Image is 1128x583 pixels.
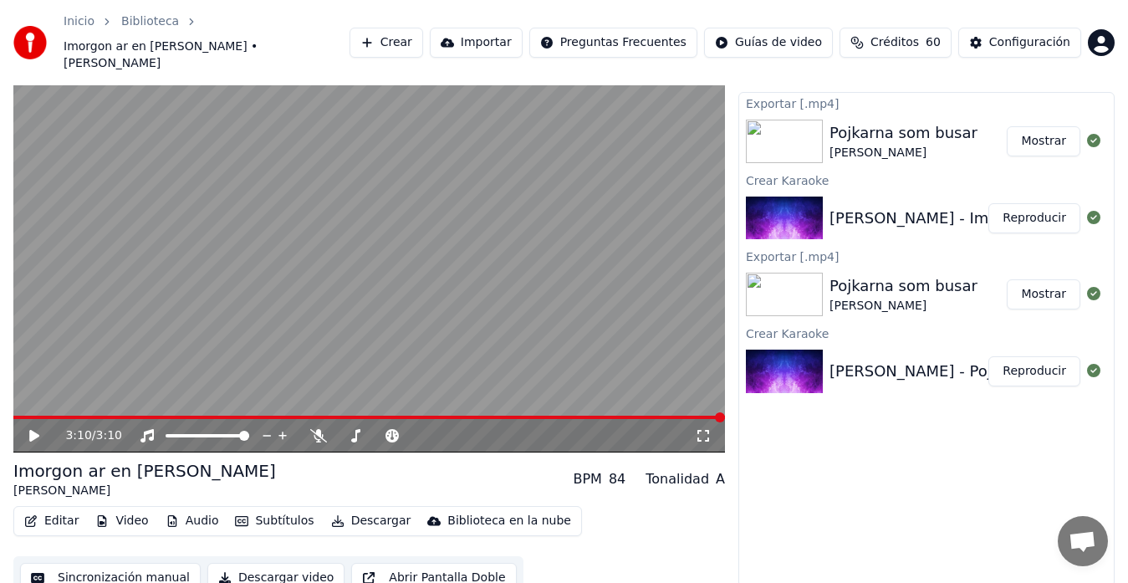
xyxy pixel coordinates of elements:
[829,298,977,315] div: [PERSON_NAME]
[739,170,1114,190] div: Crear Karaoke
[704,28,833,58] button: Guías de video
[739,93,1114,113] div: Exportar [.mp4]
[840,28,952,58] button: Créditos60
[65,427,105,444] div: /
[829,360,1117,383] div: [PERSON_NAME] - Pojkarna som busar
[64,38,350,72] span: Imorgon ar en [PERSON_NAME] • [PERSON_NAME]
[988,203,1080,233] button: Reproducir
[989,34,1070,51] div: Configuración
[739,323,1114,343] div: Crear Karaoke
[13,459,276,483] div: Imorgon ar en [PERSON_NAME]
[609,469,625,489] div: 84
[573,469,601,489] div: BPM
[13,483,276,499] div: [PERSON_NAME]
[324,509,418,533] button: Descargar
[958,28,1081,58] button: Configuración
[1007,279,1080,309] button: Mostrar
[228,509,320,533] button: Subtítulos
[529,28,697,58] button: Preguntas Frecuentes
[159,509,226,533] button: Audio
[716,469,725,489] div: A
[121,13,179,30] a: Biblioteca
[829,145,977,161] div: [PERSON_NAME]
[89,509,155,533] button: Video
[739,246,1114,266] div: Exportar [.mp4]
[96,427,122,444] span: 3:10
[829,274,977,298] div: Pojkarna som busar
[447,513,571,529] div: Biblioteca en la nube
[350,28,423,58] button: Crear
[870,34,919,51] span: Créditos
[926,34,941,51] span: 60
[64,13,350,72] nav: breadcrumb
[1058,516,1108,566] div: Öppna chatt
[988,356,1080,386] button: Reproducir
[1007,126,1080,156] button: Mostrar
[18,509,85,533] button: Editar
[646,469,709,489] div: Tonalidad
[65,427,91,444] span: 3:10
[430,28,523,58] button: Importar
[64,13,94,30] a: Inicio
[829,121,977,145] div: Pojkarna som busar
[13,26,47,59] img: youka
